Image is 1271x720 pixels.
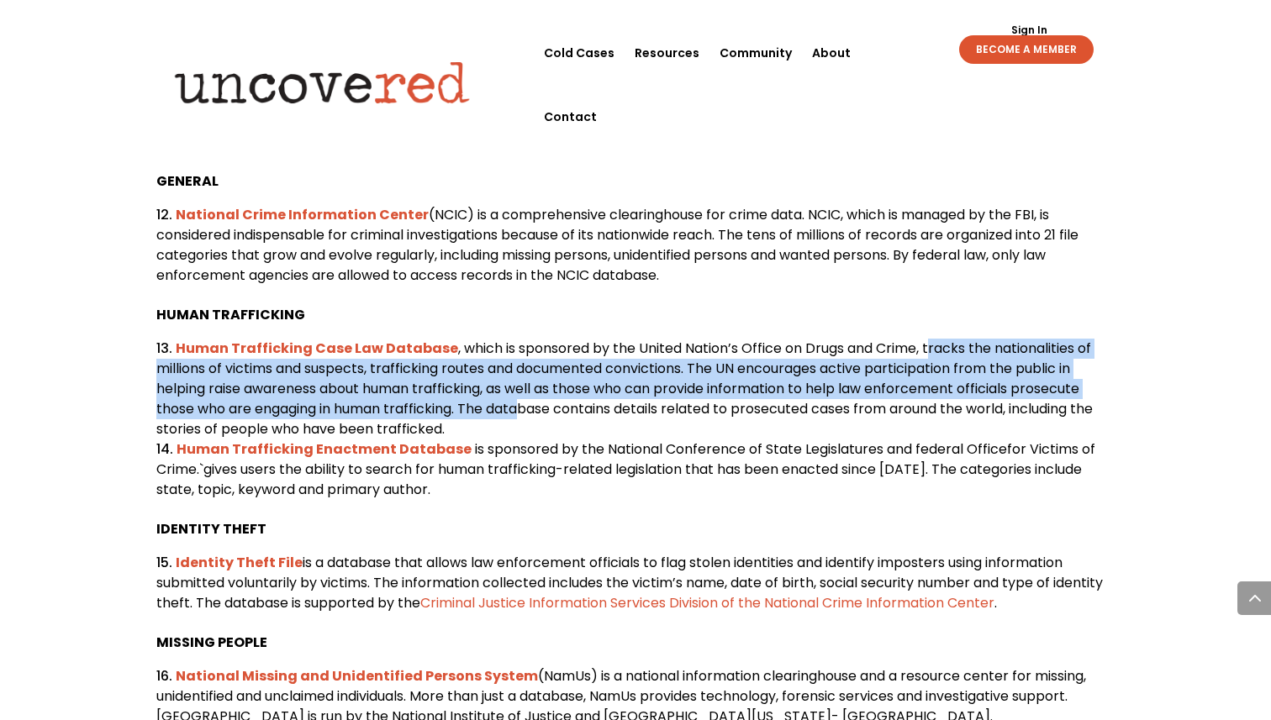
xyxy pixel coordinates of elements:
a: BECOME A MEMBER [959,35,1094,64]
a: Community [720,21,792,85]
span: is sponsored by the National Conference of State Legislatures and federal Officefor Victims of Cr... [156,439,1095,499]
a: Identity Theft File [176,553,303,572]
a: Cold Cases [544,21,614,85]
a: National Crime Information Center [176,205,429,224]
img: Uncovered logo [161,50,484,115]
span: is a database that allows law enforcement officials to flag stolen identities and identify impost... [156,553,1103,612]
b: HUMAN TRAFFICKING [156,305,305,324]
span: , which is sponsored by the United Nation’s Office on Drugs and Crime, tracks the nationalities o... [156,339,1093,439]
b: IDENTITY THEFT [156,519,266,539]
a: Human Trafficking Enactment Database [177,439,472,459]
b: MISSING PEOPLE [156,633,267,652]
b: GENERAL [156,171,219,191]
span: (NCIC) is a comprehensive clearinghouse for crime data. NCIC, which is managed by the FBI, is con... [156,205,1079,285]
a: Human Trafficking Case Law Database [176,339,458,358]
span: . [994,593,997,612]
a: About [812,21,851,85]
a: Contact [544,85,597,149]
a: Sign In [1002,25,1057,35]
a: Criminal Justice Information Services Division of the National Crime Information Center [420,593,994,612]
a: National Missing and Unidentified Persons System [176,666,538,686]
a: Resources [635,21,699,85]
